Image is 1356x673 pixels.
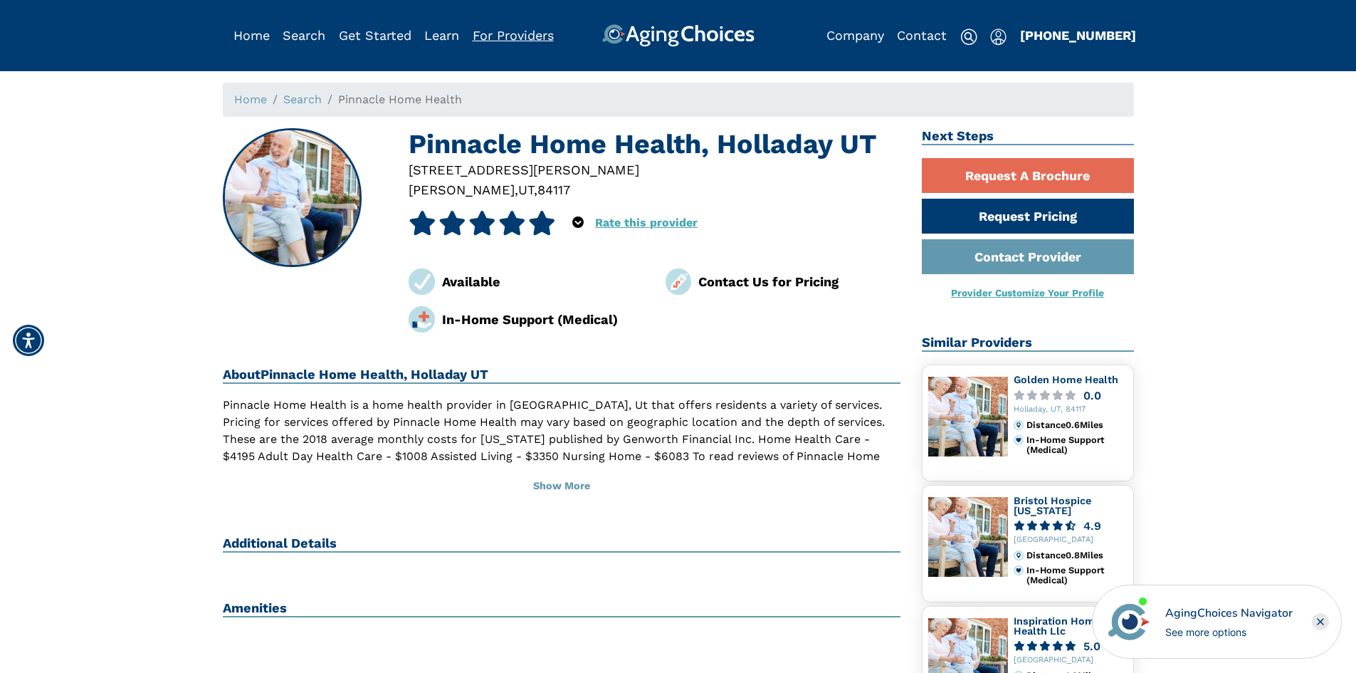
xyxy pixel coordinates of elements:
div: AgingChoices Navigator [1165,605,1293,622]
a: Home [233,28,270,43]
a: Inspiration Home Health Llc [1014,615,1100,637]
a: Search [283,93,322,106]
a: Contact [897,28,947,43]
a: Request Pricing [922,199,1134,234]
div: Available [442,272,644,291]
div: Contact Us for Pricing [698,272,900,291]
div: In-Home Support (Medical) [1026,565,1127,586]
a: Search [283,28,325,43]
div: Holladay, UT, 84117 [1014,405,1128,414]
a: Company [826,28,884,43]
div: Popover trigger [283,24,325,47]
span: [PERSON_NAME] [409,182,515,197]
div: Popover trigger [572,211,584,235]
div: See more options [1165,625,1293,640]
nav: breadcrumb [223,83,1134,117]
h2: Additional Details [223,536,901,553]
div: 4.9 [1083,521,1101,531]
img: Pinnacle Home Health, Holladay UT [224,130,360,266]
a: Get Started [339,28,411,43]
div: Distance 0.8 Miles [1026,551,1127,560]
a: For Providers [473,28,554,43]
a: Learn [424,28,459,43]
div: Distance 0.6 Miles [1026,420,1127,430]
a: Contact Provider [922,239,1134,274]
img: user-icon.svg [990,28,1007,46]
span: Pinnacle Home Health [338,93,462,106]
span: , [534,182,537,197]
div: In-Home Support (Medical) [442,310,644,329]
a: 5.0 [1014,641,1128,652]
img: distance.svg [1014,420,1024,430]
a: Request A Brochure [922,158,1134,193]
div: Popover trigger [990,24,1007,47]
h2: Similar Providers [922,335,1134,352]
div: [GEOGRAPHIC_DATA] [1014,656,1128,665]
span: , [515,182,518,197]
div: [GEOGRAPHIC_DATA] [1014,536,1128,545]
img: avatar [1105,598,1153,646]
a: Home [234,93,267,106]
a: Golden Home Health [1014,374,1118,385]
a: Provider Customize Your Profile [951,287,1104,298]
img: AgingChoices [601,24,754,47]
p: Pinnacle Home Health is a home health provider in [GEOGRAPHIC_DATA], Ut that offers residents a v... [223,397,901,499]
img: search-icon.svg [960,28,977,46]
div: 5.0 [1083,641,1100,652]
h2: Next Steps [922,128,1134,145]
div: 84117 [537,180,570,199]
a: 0.0 [1014,390,1128,401]
button: Show More [223,471,901,502]
span: UT [518,182,534,197]
a: 4.9 [1014,521,1128,531]
div: Close [1312,613,1329,630]
div: Accessibility Menu [13,325,44,356]
img: primary.svg [1014,435,1024,445]
h2: Amenities [223,600,901,617]
a: Bristol Hospice [US_STATE] [1014,495,1091,516]
div: 0.0 [1083,390,1101,401]
h2: About Pinnacle Home Health, Holladay UT [223,367,901,384]
div: In-Home Support (Medical) [1026,435,1127,456]
a: [PHONE_NUMBER] [1020,28,1136,43]
a: Rate this provider [595,216,698,229]
img: primary.svg [1014,565,1024,575]
h1: Pinnacle Home Health, Holladay UT [409,128,900,160]
div: [STREET_ADDRESS][PERSON_NAME] [409,160,900,179]
img: distance.svg [1014,551,1024,560]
